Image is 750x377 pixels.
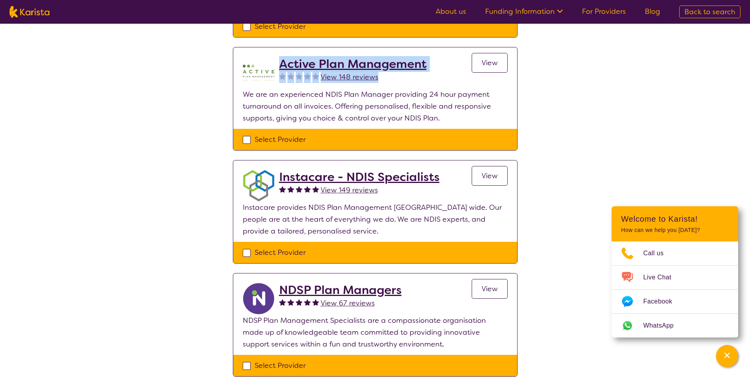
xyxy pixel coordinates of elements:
[321,297,375,309] a: View 67 reviews
[279,283,402,297] a: NDSP Plan Managers
[243,202,508,237] p: Instacare provides NDIS Plan Management [GEOGRAPHIC_DATA] wide. Our people are at the heart of ev...
[472,279,508,299] a: View
[612,206,738,337] div: Channel Menu
[304,186,311,192] img: fullstar
[612,241,738,337] ul: Choose channel
[243,89,508,124] p: We are an experienced NDIS Plan Manager providing 24 hour payment turnaround on all invoices. Off...
[321,184,378,196] a: View 149 reviews
[296,299,302,305] img: fullstar
[312,73,319,79] img: fullstar
[321,185,378,195] span: View 149 reviews
[321,71,378,83] a: View 148 reviews
[243,170,274,202] img: obkhna0zu27zdd4ubuus.png
[243,283,274,315] img: ryxpuxvt8mh1enfatjpo.png
[482,284,498,294] span: View
[321,298,375,308] span: View 67 reviews
[287,299,294,305] img: fullstar
[643,320,683,332] span: WhatsApp
[9,6,49,18] img: Karista logo
[243,57,274,89] img: pypzb5qm7jexfhutod0x.png
[472,166,508,186] a: View
[304,299,311,305] img: fullstar
[621,214,729,224] h2: Welcome to Karista!
[436,7,466,16] a: About us
[643,271,681,283] span: Live Chat
[321,72,378,82] span: View 148 reviews
[312,186,319,192] img: fullstar
[296,73,302,79] img: fullstar
[684,7,735,17] span: Back to search
[287,186,294,192] img: fullstar
[287,73,294,79] img: fullstar
[296,186,302,192] img: fullstar
[304,73,311,79] img: fullstar
[279,186,286,192] img: fullstar
[716,345,738,367] button: Channel Menu
[482,58,498,68] span: View
[621,227,729,234] p: How can we help you [DATE]?
[645,7,660,16] a: Blog
[679,6,741,18] a: Back to search
[485,7,563,16] a: Funding Information
[279,170,440,184] a: Instacare - NDIS Specialists
[279,73,286,79] img: fullstar
[582,7,626,16] a: For Providers
[279,299,286,305] img: fullstar
[643,247,673,259] span: Call us
[472,53,508,73] a: View
[643,296,682,307] span: Facebook
[312,299,319,305] img: fullstar
[243,315,508,350] p: NDSP Plan Management Specialists are a compassionate organisation made up of knowledgeable team c...
[612,314,738,337] a: Web link opens in a new tab.
[279,57,427,71] a: Active Plan Management
[482,171,498,181] span: View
